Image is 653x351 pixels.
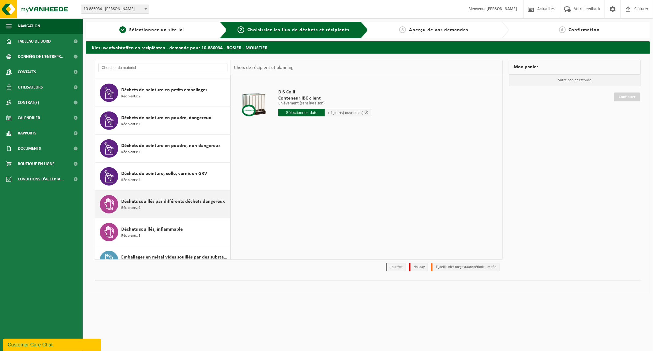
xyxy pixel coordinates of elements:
[95,79,231,107] button: Déchets de peinture en petits emballages Récipients: 2
[431,263,500,271] li: Tijdelijk niet toegestaan/période limitée
[89,26,215,34] a: 1Sélectionner un site ici
[121,170,207,177] span: Déchets de peinture, colle, vernis en GRV
[509,74,640,86] p: Votre panier est vide
[509,60,641,74] div: Mon panier
[18,49,65,64] span: Données de l'entrepr...
[121,114,211,122] span: Déchets de peinture en poudre, dangereux
[18,172,64,187] span: Conditions d'accepta...
[18,156,54,172] span: Boutique en ligne
[95,163,231,191] button: Déchets de peinture, colle, vernis en GRV Récipients: 1
[18,80,43,95] span: Utilisateurs
[121,149,141,155] span: Récipients: 1
[278,89,371,95] span: DIS Colli
[18,34,51,49] span: Tableau de bord
[569,28,600,32] span: Confirmation
[238,26,244,33] span: 2
[247,28,349,32] span: Choisissiez les flux de déchets et récipients
[231,60,297,75] div: Choix de récipient et planning
[486,7,517,11] strong: [PERSON_NAME]
[121,226,183,233] span: Déchets souillés, inflammable
[559,26,566,33] span: 4
[121,86,207,94] span: Déchets de peinture en petits emballages
[3,338,102,351] iframe: chat widget
[18,95,39,110] span: Contrat(s)
[278,95,371,101] span: Conteneur IBC client
[409,263,428,271] li: Holiday
[98,63,227,72] input: Chercher du matériel
[95,107,231,135] button: Déchets de peinture en poudre, dangereux Récipients: 1
[121,142,220,149] span: Déchets de peinture en poudre, non dangereux
[18,110,40,126] span: Calendrier
[386,263,406,271] li: Jour fixe
[278,109,325,116] input: Sélectionnez date
[95,191,231,218] button: Déchets souillés par différents déchets dangereux Récipients: 1
[95,135,231,163] button: Déchets de peinture en poudre, non dangereux Récipients: 1
[399,26,406,33] span: 3
[121,177,141,183] span: Récipients: 1
[121,122,141,127] span: Récipients: 1
[121,94,141,100] span: Récipients: 2
[81,5,149,14] span: 10-886034 - ROSIER - MOUSTIER
[278,101,371,106] p: Enlèvement (sans livraison)
[81,5,149,13] span: 10-886034 - ROSIER - MOUSTIER
[119,26,126,33] span: 1
[121,205,141,211] span: Récipients: 1
[121,198,225,205] span: Déchets souillés par différents déchets dangereux
[129,28,184,32] span: Sélectionner un site ici
[409,28,468,32] span: Aperçu de vos demandes
[18,18,40,34] span: Navigation
[18,126,36,141] span: Rapports
[86,41,650,53] h2: Kies uw afvalstoffen en recipiënten - demande pour 10-886034 - ROSIER - MOUSTIER
[614,92,640,101] a: Continuer
[328,111,363,115] span: + 4 jour(s) ouvrable(s)
[95,218,231,246] button: Déchets souillés, inflammable Récipients: 3
[18,64,36,80] span: Contacts
[121,254,229,261] span: Emballages en métal vides souillés par des substances dangereuses
[18,141,41,156] span: Documents
[95,246,231,274] button: Emballages en métal vides souillés par des substances dangereuses
[121,233,141,239] span: Récipients: 3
